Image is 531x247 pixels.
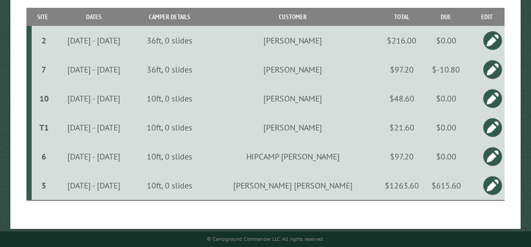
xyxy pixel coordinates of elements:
[36,35,52,46] div: 2
[134,171,205,200] td: 10ft, 0 slides
[55,93,133,104] div: [DATE] - [DATE]
[55,64,133,75] div: [DATE] - [DATE]
[423,142,470,171] td: $0.00
[423,26,470,55] td: $0.00
[381,26,423,55] td: $216.00
[381,171,423,200] td: $1263.60
[381,142,423,171] td: $97.20
[53,8,134,26] th: Dates
[381,84,423,113] td: $48.60
[134,142,205,171] td: 10ft, 0 slides
[55,35,133,46] div: [DATE] - [DATE]
[423,8,470,26] th: Due
[205,142,381,171] td: HIPCAMP [PERSON_NAME]
[470,8,505,26] th: Edit
[134,113,205,142] td: 10ft, 0 slides
[205,84,381,113] td: [PERSON_NAME]
[207,236,324,242] small: © Campground Commander LLC. All rights reserved.
[205,113,381,142] td: [PERSON_NAME]
[423,55,470,84] td: $-10.80
[36,122,52,133] div: T1
[36,151,52,162] div: 6
[205,8,381,26] th: Customer
[381,8,423,26] th: Total
[205,26,381,55] td: [PERSON_NAME]
[36,93,52,104] div: 10
[55,151,133,162] div: [DATE] - [DATE]
[205,171,381,200] td: [PERSON_NAME] [PERSON_NAME]
[423,171,470,200] td: $615.60
[134,8,205,26] th: Camper Details
[55,122,133,133] div: [DATE] - [DATE]
[36,64,52,75] div: 7
[423,113,470,142] td: $0.00
[55,180,133,191] div: [DATE] - [DATE]
[134,26,205,55] td: 36ft, 0 slides
[134,55,205,84] td: 36ft, 0 slides
[381,113,423,142] td: $21.60
[205,55,381,84] td: [PERSON_NAME]
[32,8,53,26] th: Site
[36,180,52,191] div: 5
[381,55,423,84] td: $97.20
[423,84,470,113] td: $0.00
[134,84,205,113] td: 10ft, 0 slides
